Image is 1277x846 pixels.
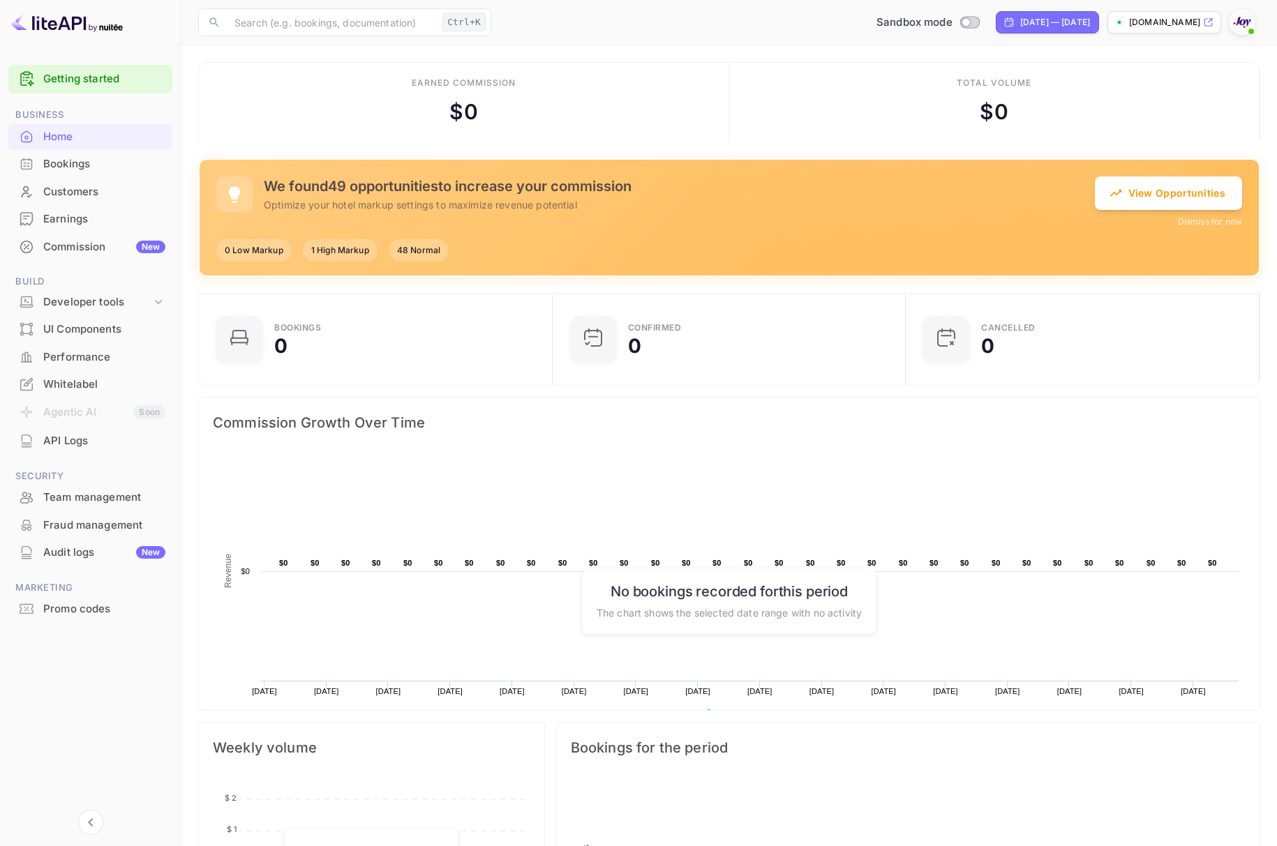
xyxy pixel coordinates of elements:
[8,151,172,176] a: Bookings
[43,433,165,449] div: API Logs
[442,13,486,31] div: Ctrl+K
[8,596,172,621] a: Promo codes
[1147,559,1156,567] text: $0
[274,336,287,356] div: 0
[8,107,172,123] span: Business
[871,687,896,695] text: [DATE]
[1177,559,1186,567] text: $0
[8,344,172,370] a: Performance
[929,559,939,567] text: $0
[995,687,1020,695] text: [DATE]
[279,559,288,567] text: $0
[1178,216,1242,228] button: Dismiss for now
[980,96,1008,128] div: $ 0
[264,197,1095,212] p: Optimize your hotel markup settings to maximize revenue potential
[78,810,103,835] button: Collapse navigation
[1119,687,1144,695] text: [DATE]
[412,77,515,89] div: Earned commission
[809,687,835,695] text: [DATE]
[8,206,172,233] div: Earnings
[341,559,350,567] text: $0
[136,546,165,559] div: New
[314,687,339,695] text: [DATE]
[303,244,378,257] span: 1 High Markup
[8,179,172,206] div: Customers
[8,469,172,484] span: Security
[8,512,172,539] div: Fraud management
[620,559,629,567] text: $0
[43,490,165,506] div: Team management
[992,559,1001,567] text: $0
[8,484,172,511] div: Team management
[651,559,660,567] text: $0
[871,15,985,31] div: Switch to Production mode
[438,687,463,695] text: [DATE]
[8,512,172,538] a: Fraud management
[718,709,754,719] text: Revenue
[8,179,172,204] a: Customers
[527,559,536,567] text: $0
[500,687,525,695] text: [DATE]
[1231,11,1253,33] img: With Joy
[136,241,165,253] div: New
[496,559,505,567] text: $0
[43,71,165,87] a: Getting started
[43,156,165,172] div: Bookings
[1115,559,1124,567] text: $0
[8,123,172,149] a: Home
[311,559,320,567] text: $0
[960,559,969,567] text: $0
[8,234,172,261] div: CommissionNew
[434,559,443,567] text: $0
[8,428,172,453] a: API Logs
[8,206,172,232] a: Earnings
[8,344,172,371] div: Performance
[8,290,172,315] div: Developer tools
[43,518,165,534] div: Fraud management
[223,554,233,588] text: Revenue
[8,274,172,289] span: Build
[8,428,172,455] div: API Logs
[43,239,165,255] div: Commission
[43,184,165,200] div: Customers
[8,234,172,259] a: CommissionNew
[8,539,172,566] div: Audit logsNew
[11,11,123,33] img: LiteAPI logo
[8,484,172,510] a: Team management
[899,559,908,567] text: $0
[43,349,165,365] div: Performance
[1208,559,1217,567] text: $0
[389,244,449,257] span: 48 Normal
[8,596,172,623] div: Promo codes
[372,559,381,567] text: $0
[213,737,530,759] span: Weekly volume
[213,411,1246,434] span: Commission Growth Over Time
[685,687,710,695] text: [DATE]
[1095,176,1242,210] button: View Opportunities
[558,559,567,567] text: $0
[225,792,237,802] tspan: $ 2
[571,737,1246,759] span: Bookings for the period
[376,687,401,695] text: [DATE]
[1129,16,1200,29] p: [DOMAIN_NAME]
[1181,687,1206,695] text: [DATE]
[981,336,994,356] div: 0
[628,336,641,356] div: 0
[43,211,165,227] div: Earnings
[226,8,437,36] input: Search (e.g. bookings, documentation)
[981,324,1036,332] div: CANCELLED
[227,824,237,834] tspan: $ 1
[1084,559,1093,567] text: $0
[1022,559,1031,567] text: $0
[957,77,1031,89] div: Total volume
[597,605,862,620] p: The chart shows the selected date range with no activity
[867,559,876,567] text: $0
[8,371,172,397] a: Whitelabel
[562,687,587,695] text: [DATE]
[747,687,772,695] text: [DATE]
[8,316,172,342] a: UI Components
[264,178,1095,195] h5: We found 49 opportunities to increase your commission
[775,559,784,567] text: $0
[449,96,477,128] div: $ 0
[8,316,172,343] div: UI Components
